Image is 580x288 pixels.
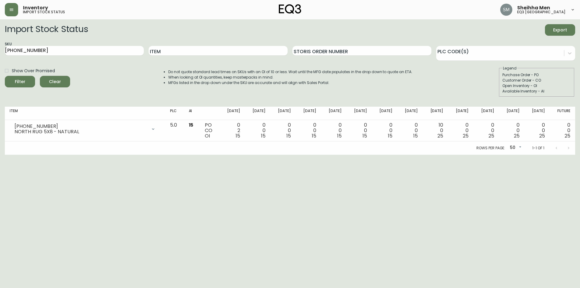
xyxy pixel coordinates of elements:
[423,107,448,120] th: [DATE]
[270,107,296,120] th: [DATE]
[517,10,565,14] h5: eq3 [GEOGRAPHIC_DATA]
[397,107,423,120] th: [DATE]
[219,107,245,120] th: [DATE]
[529,122,545,139] div: 0 0
[539,132,545,139] span: 25
[337,132,342,139] span: 15
[372,107,397,120] th: [DATE]
[478,122,494,139] div: 0 0
[14,129,147,134] div: NORTH RUG 5X8 - NATURAL
[14,124,147,129] div: [PHONE_NUMBER]
[205,132,210,139] span: OI
[5,76,35,87] button: Filter
[402,122,418,139] div: 0 0
[23,10,65,14] h5: import stock status
[463,132,469,139] span: 25
[321,107,346,120] th: [DATE]
[245,107,270,120] th: [DATE]
[168,69,412,75] li: Do not quote standard lead times on SKUs with an OI of 10 or less. Wait until the MFG date popula...
[236,132,240,139] span: 15
[413,132,418,139] span: 15
[205,122,214,139] div: PO CO
[168,75,412,80] li: When looking at OI quantities, keep masterpacks in mind.
[427,122,443,139] div: 10 0
[184,107,200,120] th: AI
[275,122,291,139] div: 0 0
[437,132,443,139] span: 25
[45,78,65,86] span: Clear
[502,89,571,94] div: Available Inventory - AI
[517,5,550,10] span: Sheihha Men
[23,5,48,10] span: Inventory
[504,122,519,139] div: 0 0
[453,122,469,139] div: 0 0
[351,122,367,139] div: 0 0
[261,132,266,139] span: 15
[377,122,392,139] div: 0 0
[545,24,575,36] button: Export
[286,132,291,139] span: 15
[168,80,412,86] li: MFGs listed in the drop down under the SKU are accurate and will align with Sales Portal.
[448,107,473,120] th: [DATE]
[5,24,88,36] h2: Import Stock Status
[507,143,523,153] div: 50
[500,4,512,16] img: cfa6f7b0e1fd34ea0d7b164297c1067f
[473,107,499,120] th: [DATE]
[301,122,316,139] div: 0 0
[502,66,517,71] legend: Legend
[532,145,544,151] p: 1-1 of 1
[565,132,570,139] span: 25
[502,72,571,78] div: Purchase Order - PO
[279,4,301,14] img: logo
[10,122,160,136] div: [PHONE_NUMBER]NORTH RUG 5X8 - NATURAL
[224,122,240,139] div: 0 2
[346,107,372,120] th: [DATE]
[555,122,570,139] div: 0 0
[165,107,184,120] th: PLC
[499,107,524,120] th: [DATE]
[40,76,70,87] button: Clear
[250,122,266,139] div: 0 0
[5,107,165,120] th: Item
[326,122,342,139] div: 0 0
[488,132,494,139] span: 25
[502,78,571,83] div: Customer Order - CO
[476,145,505,151] p: Rows per page:
[362,132,367,139] span: 15
[296,107,321,120] th: [DATE]
[524,107,550,120] th: [DATE]
[550,26,570,34] span: Export
[502,83,571,89] div: Open Inventory - OI
[165,120,184,141] td: 5.0
[312,132,316,139] span: 15
[388,132,392,139] span: 15
[12,68,55,74] span: Show Over Promised
[189,121,194,128] span: 15
[550,107,575,120] th: Future
[514,132,520,139] span: 25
